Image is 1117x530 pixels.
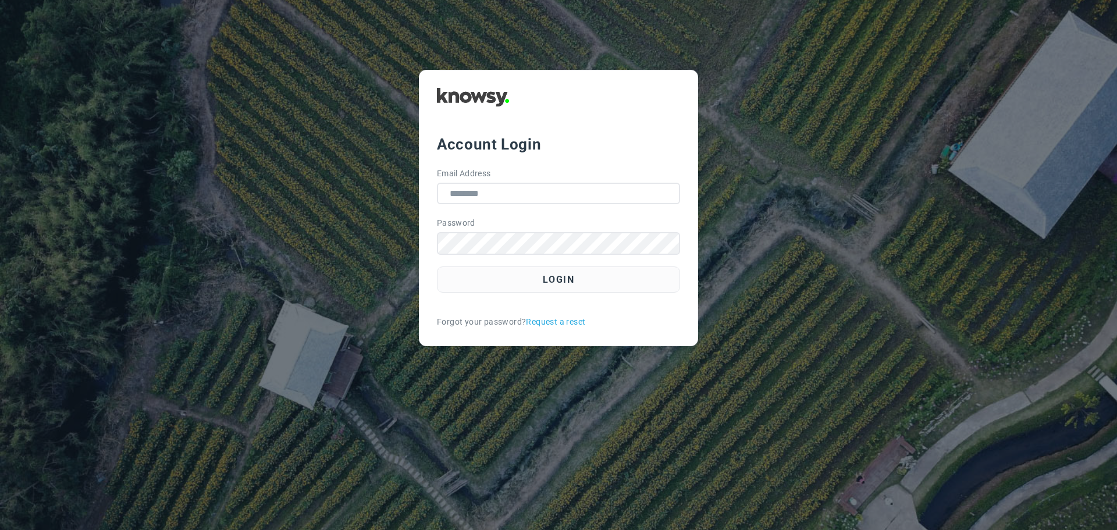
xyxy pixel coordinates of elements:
[437,168,491,180] label: Email Address
[437,266,680,293] button: Login
[437,316,680,328] div: Forgot your password?
[437,217,475,229] label: Password
[526,316,585,328] a: Request a reset
[437,134,680,155] div: Account Login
